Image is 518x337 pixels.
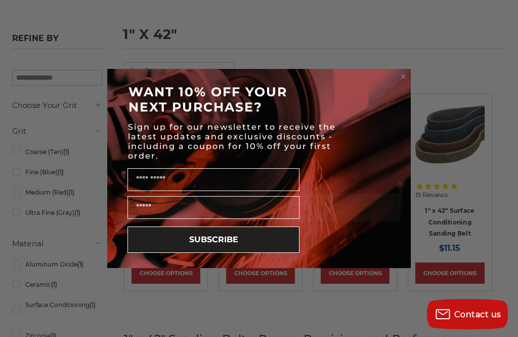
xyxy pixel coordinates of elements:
[454,310,501,319] span: Contact us
[128,84,287,115] span: WANT 10% OFF YOUR NEXT PURCHASE?
[427,299,508,329] button: Contact us
[398,71,408,82] button: Close dialog
[128,122,336,161] span: Sign up for our newsletter to receive the latest updates and exclusive discounts - including a co...
[127,196,299,219] input: Email
[127,227,299,253] button: SUBSCRIBE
